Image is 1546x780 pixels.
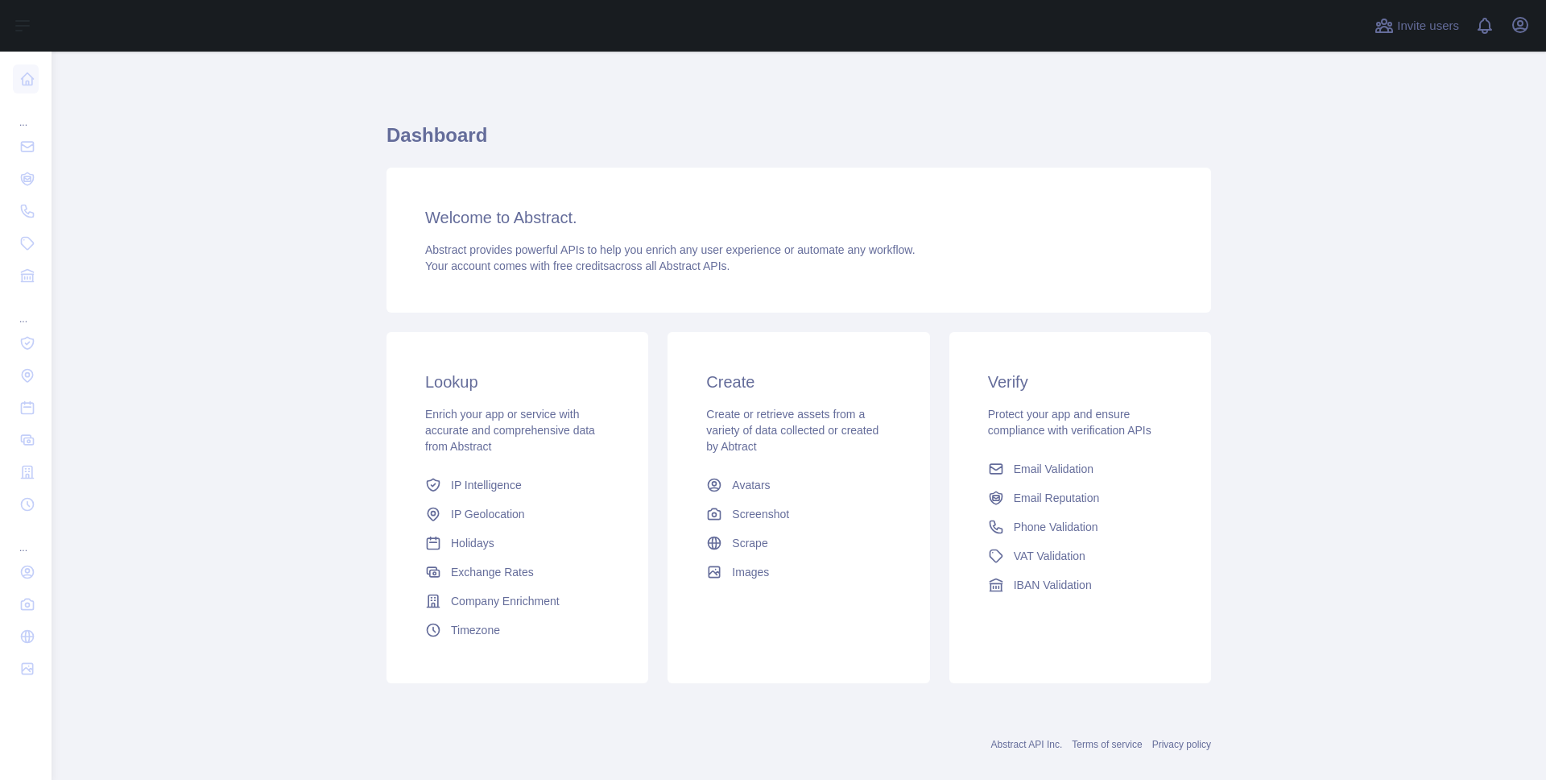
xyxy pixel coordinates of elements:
span: Invite users [1397,17,1459,35]
a: IBAN Validation [982,570,1179,600]
span: Timezone [451,622,500,638]
span: Protect your app and ensure compliance with verification APIs [988,408,1151,437]
a: Company Enrichment [419,587,616,616]
span: Images [732,564,769,580]
a: Avatars [700,471,897,500]
span: IBAN Validation [1014,577,1092,593]
a: Holidays [419,529,616,558]
a: Privacy policy [1152,739,1211,750]
span: Holidays [451,535,494,551]
div: ... [13,293,39,326]
span: VAT Validation [1014,548,1085,564]
h3: Lookup [425,371,610,393]
a: Exchange Rates [419,558,616,587]
a: Phone Validation [982,512,1179,541]
span: Screenshot [732,506,789,522]
a: Images [700,558,897,587]
a: Scrape [700,529,897,558]
span: Abstract provides powerful APIs to help you enrich any user experience or automate any workflow. [425,243,916,256]
span: Scrape [732,535,767,551]
span: Avatars [732,477,770,493]
h3: Verify [988,371,1172,393]
span: Email Reputation [1014,490,1100,506]
a: Terms of service [1072,739,1142,750]
h3: Create [706,371,891,393]
a: Abstract API Inc. [991,739,1063,750]
div: ... [13,97,39,129]
a: Email Reputation [982,483,1179,512]
span: Create or retrieve assets from a variety of data collected or created by Abtract [706,408,878,453]
span: free credits [553,259,609,272]
span: Phone Validation [1014,519,1098,535]
span: Company Enrichment [451,593,560,609]
div: ... [13,522,39,554]
span: Email Validation [1014,461,1093,477]
a: IP Geolocation [419,500,616,529]
h1: Dashboard [386,122,1211,161]
span: IP Geolocation [451,506,525,522]
a: IP Intelligence [419,471,616,500]
span: Your account comes with across all Abstract APIs. [425,259,730,272]
button: Invite users [1371,13,1462,39]
a: Email Validation [982,454,1179,483]
a: Timezone [419,616,616,645]
a: Screenshot [700,500,897,529]
a: VAT Validation [982,541,1179,570]
span: IP Intelligence [451,477,522,493]
span: Exchange Rates [451,564,534,580]
h3: Welcome to Abstract. [425,206,1172,229]
span: Enrich your app or service with accurate and comprehensive data from Abstract [425,408,595,453]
